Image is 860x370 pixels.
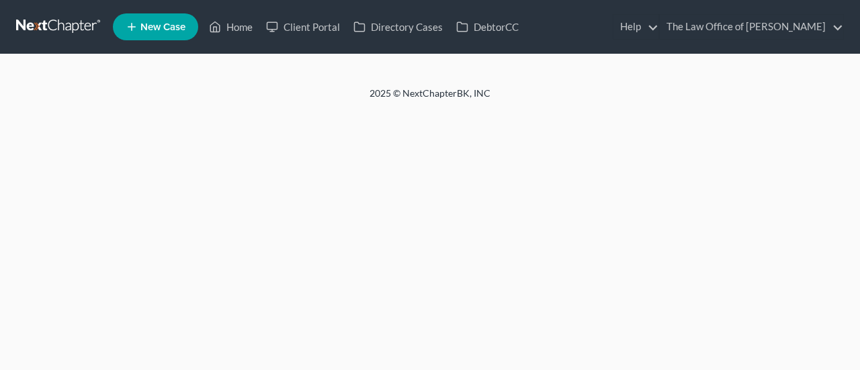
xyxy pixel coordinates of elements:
a: The Law Office of [PERSON_NAME] [660,15,843,39]
a: Help [613,15,658,39]
a: DebtorCC [449,15,525,39]
new-legal-case-button: New Case [113,13,198,40]
div: 2025 © NextChapterBK, INC [47,87,813,111]
a: Directory Cases [347,15,449,39]
a: Home [202,15,259,39]
a: Client Portal [259,15,347,39]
